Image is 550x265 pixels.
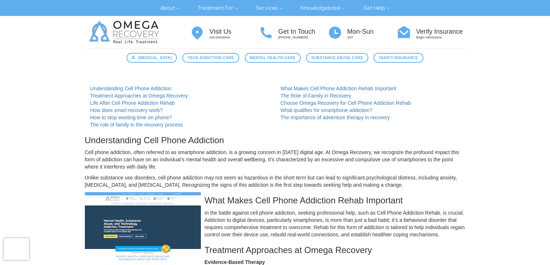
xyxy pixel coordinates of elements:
[204,259,265,265] strong: Evidence-Based Therapy
[281,86,396,91] a: What Makes Cell Phone Addiction Rehab Important
[90,107,163,113] a: How does smart recovery work?
[90,100,175,106] a: Life After Cell Phone Addiction Rehab
[90,122,183,128] a: The role of family in the recovery process
[358,2,395,14] a: Get Help
[281,93,351,99] a: The Role of Family in Recovery
[311,55,363,61] span: Substance Abuse Care
[306,53,368,63] a: Substance Abuse Care
[187,55,234,61] span: Tech Addiction Care
[347,28,397,36] h4: Mon-Sun
[347,35,397,40] p: 24/7
[155,2,185,14] a: About
[281,115,390,120] a: The importance of adventure therapy in recovery
[85,16,166,49] img: Omega Recovery
[85,245,466,255] h3: Treatment Approaches at Omega Recovery
[373,53,423,63] a: Verify Insurance
[251,2,288,14] a: Services
[90,86,171,91] a: Understanding Cell Phone Addiction
[4,238,29,260] iframe: reCAPTCHA
[85,174,466,189] p: Unlike substance use disorders, cell phone addiction may not seem as hazardous in the short term ...
[127,53,177,63] a: [MEDICAL_DATA]
[281,100,411,106] a: Choose Omega Recovery for Cell Phone Addiction Rehab
[192,2,244,14] a: Treatment For
[138,55,172,61] span: [MEDICAL_DATA]
[416,35,466,40] p: Begin Admissions
[278,35,328,40] p: [PHONE_NUMBER]
[182,53,239,63] a: Tech Addiction Care
[90,93,188,99] a: Treatment Approaches at Omega Recovery
[278,28,328,36] h4: Get In Touch
[416,28,466,36] h4: Verify Insurance
[190,25,259,40] a: Visit Us Get Directions
[90,115,172,120] a: How to stop wasting time on phone?
[250,55,295,61] span: Mental Health Care
[295,2,351,14] a: Knowledgebase
[281,107,373,113] a: What qualifies for smartphone addiction?
[210,35,259,40] p: Get Directions
[85,196,466,205] h3: What Makes Cell Phone Addiction Rehab Important
[245,53,301,63] a: Mental Health Care
[85,209,466,238] p: In the battle against cell phone addiction, seeking professional help, such as Cell Phone Addicti...
[210,28,259,36] h4: Visit Us
[397,25,466,40] a: Verify Insurance Begin Admissions
[259,25,328,40] a: Get In Touch [PHONE_NUMBER]
[85,149,466,170] p: Cell phone addiction, often referred to as smartphone addiction, is a growing concern in [DATE] d...
[379,55,418,61] span: Verify Insurance
[85,136,466,145] h3: Understanding Cell Phone Addiction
